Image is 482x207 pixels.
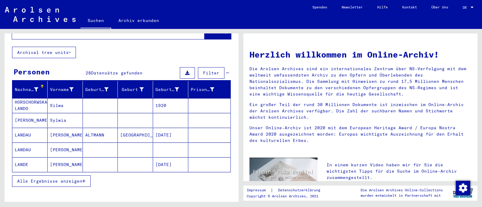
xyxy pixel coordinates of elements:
[153,157,188,172] mat-cell: [DATE]
[188,81,230,98] mat-header-cell: Prisoner #
[86,70,91,76] span: 28
[153,128,188,142] mat-cell: [DATE]
[153,98,188,113] mat-cell: 1920
[50,85,83,94] div: Vorname
[12,143,48,157] mat-cell: LANDAU
[50,86,74,93] div: Vorname
[48,113,83,127] mat-cell: Sylwia
[247,187,327,193] div: |
[247,187,271,193] a: Impressum
[191,86,214,93] div: Prisoner #
[456,181,470,195] img: Zustimmung ändern
[111,13,166,28] a: Archiv erkunden
[12,47,76,58] button: Archival tree units
[327,162,471,181] p: In einem kurzen Video haben wir für Sie die wichtigsten Tipps für die Suche im Online-Archiv zusa...
[83,128,118,142] mat-cell: ALTMANN
[120,85,153,94] div: Geburt‏
[80,13,111,29] a: Suchen
[48,157,83,172] mat-cell: [PERSON_NAME]
[17,178,82,184] span: Alle Ergebnisse anzeigen
[48,98,83,113] mat-cell: Silwa
[48,81,83,98] mat-header-cell: Vorname
[247,193,327,199] p: Copyright © Arolsen Archives, 2021
[12,98,48,113] mat-cell: HORSCHORWSKA LANDO
[191,85,223,94] div: Prisoner #
[455,180,470,195] div: Zustimmung ändern
[120,86,144,93] div: Geburt‏
[48,143,83,157] mat-cell: [PERSON_NAME]
[198,67,224,79] button: Filter
[273,187,327,193] a: Datenschutzerklärung
[48,128,83,142] mat-cell: [PERSON_NAME]
[12,113,48,127] mat-cell: [PERSON_NAME]
[249,102,471,121] p: Ein großer Teil der rund 30 Millionen Dokumente ist inzwischen im Online-Archiv der Arolsen Archi...
[12,175,91,187] button: Alle Ergebnisse anzeigen
[5,7,76,22] img: Arolsen_neg.svg
[361,187,443,193] p: Die Arolsen Archives Online-Collections
[463,5,469,10] span: DE
[153,81,188,98] mat-header-cell: Geburtsdatum
[249,158,318,195] img: video.jpg
[249,66,471,97] p: Die Arolsen Archives sind ein internationales Zentrum über NS-Verfolgung mit dem weltweit umfasse...
[91,70,142,76] span: Datensätze gefunden
[155,86,179,93] div: Geburtsdatum
[452,185,474,200] img: yv_logo.png
[249,48,471,61] h1: Herzlich willkommen im Online-Archiv!
[15,85,47,94] div: Nachname
[83,81,118,98] mat-header-cell: Geburtsname
[14,66,50,77] div: Personen
[85,85,118,94] div: Geburtsname
[85,86,109,93] div: Geburtsname
[118,128,153,142] mat-cell: [GEOGRAPHIC_DATA]
[118,81,153,98] mat-header-cell: Geburt‏
[249,125,471,144] p: Unser Online-Archiv ist 2020 mit dem European Heritage Award / Europa Nostra Award 2020 ausgezeic...
[361,193,443,198] p: wurden entwickelt in Partnerschaft mit
[203,70,219,76] span: Filter
[12,157,48,172] mat-cell: LANDE
[12,81,48,98] mat-header-cell: Nachname
[15,86,38,93] div: Nachname
[155,85,188,94] div: Geburtsdatum
[12,128,48,142] mat-cell: LANDAU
